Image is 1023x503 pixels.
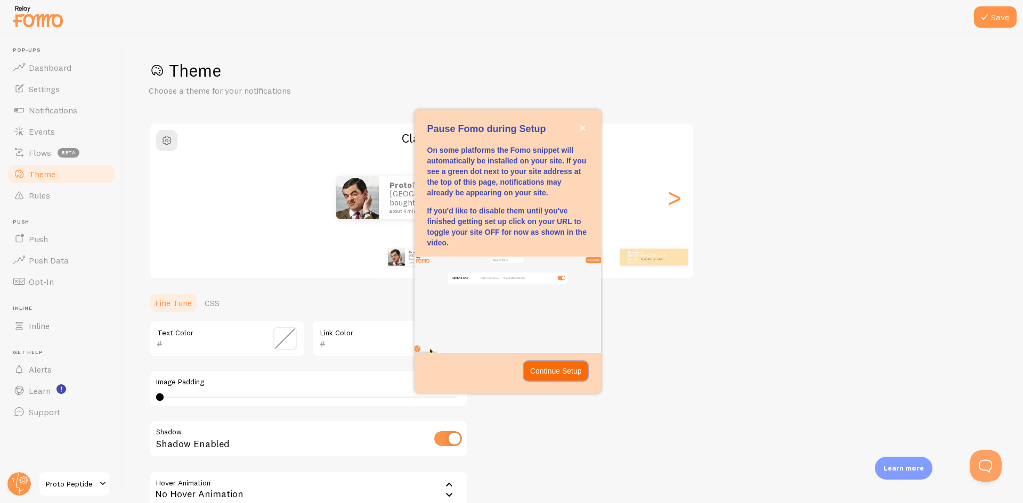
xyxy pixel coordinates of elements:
[29,276,54,287] span: Opt-In
[668,159,680,236] div: Next slide
[13,47,116,54] span: Pop-ups
[6,401,116,423] a: Support
[149,85,404,97] p: Choose a theme for your notifications
[427,145,588,198] p: On some platforms the Fomo snippet will automatically be installed on your site. If you see a gre...
[149,60,997,81] h1: Theme
[198,292,226,314] a: CSS
[6,100,116,121] a: Notifications
[6,315,116,336] a: Inline
[409,250,452,263] p: from [GEOGRAPHIC_DATA] just bought a
[389,180,412,190] strong: Proto
[6,359,116,380] a: Alerts
[970,450,1002,482] iframe: Help Scout Beacon - Open
[6,228,116,250] a: Push
[29,385,51,396] span: Learn
[875,457,932,480] div: Learn more
[56,384,66,394] svg: <p>Watch New Feature Tutorials!</p>
[6,380,116,401] a: Learn
[409,250,418,254] strong: Proto
[29,84,60,94] span: Settings
[389,181,496,214] p: from [GEOGRAPHIC_DATA] just bought a
[577,122,588,134] button: close,
[409,261,451,263] small: about 4 minutes ago
[6,250,116,271] a: Push Data
[29,147,51,158] span: Flows
[29,126,55,137] span: Events
[29,105,77,116] span: Notifications
[883,463,924,473] p: Learn more
[150,130,693,146] h2: Classic
[149,292,198,314] a: Fine Tune
[13,219,116,226] span: Push
[29,62,71,73] span: Dashboard
[415,110,601,393] div: Pause Fomo during Setup
[29,320,50,331] span: Inline
[6,185,116,206] a: Rules
[336,176,379,219] img: Fomo
[156,377,461,387] label: Image Padding
[13,349,116,356] span: Get Help
[427,205,588,248] p: If you'd like to disable them until you've finished getting set up click on your URL to toggle yo...
[29,364,52,375] span: Alerts
[29,255,69,266] span: Push Data
[628,250,637,254] strong: Proto
[389,209,493,214] small: about 4 minutes ago
[388,249,405,266] img: Fomo
[427,122,588,136] p: Pause Fomo during Setup
[58,148,79,158] span: beta
[641,257,664,261] a: Metallica t-shirt
[13,305,116,312] span: Inline
[6,163,116,185] a: Theme
[149,420,468,459] div: Shadow Enabled
[38,471,110,497] a: Proto Peptide
[46,477,96,490] span: Proto Peptide
[6,78,116,100] a: Settings
[6,271,116,292] a: Opt-In
[6,142,116,163] a: Flows beta
[29,407,60,417] span: Support
[530,366,582,376] p: Continue Setup
[6,57,116,78] a: Dashboard
[29,234,48,244] span: Push
[628,261,670,263] small: about 4 minutes ago
[29,190,50,201] span: Rules
[11,3,64,30] img: fomo-relay-logo-orange.svg
[628,250,671,263] p: from [GEOGRAPHIC_DATA] just bought a
[29,169,55,179] span: Theme
[524,361,588,381] button: Continue Setup
[6,121,116,142] a: Events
